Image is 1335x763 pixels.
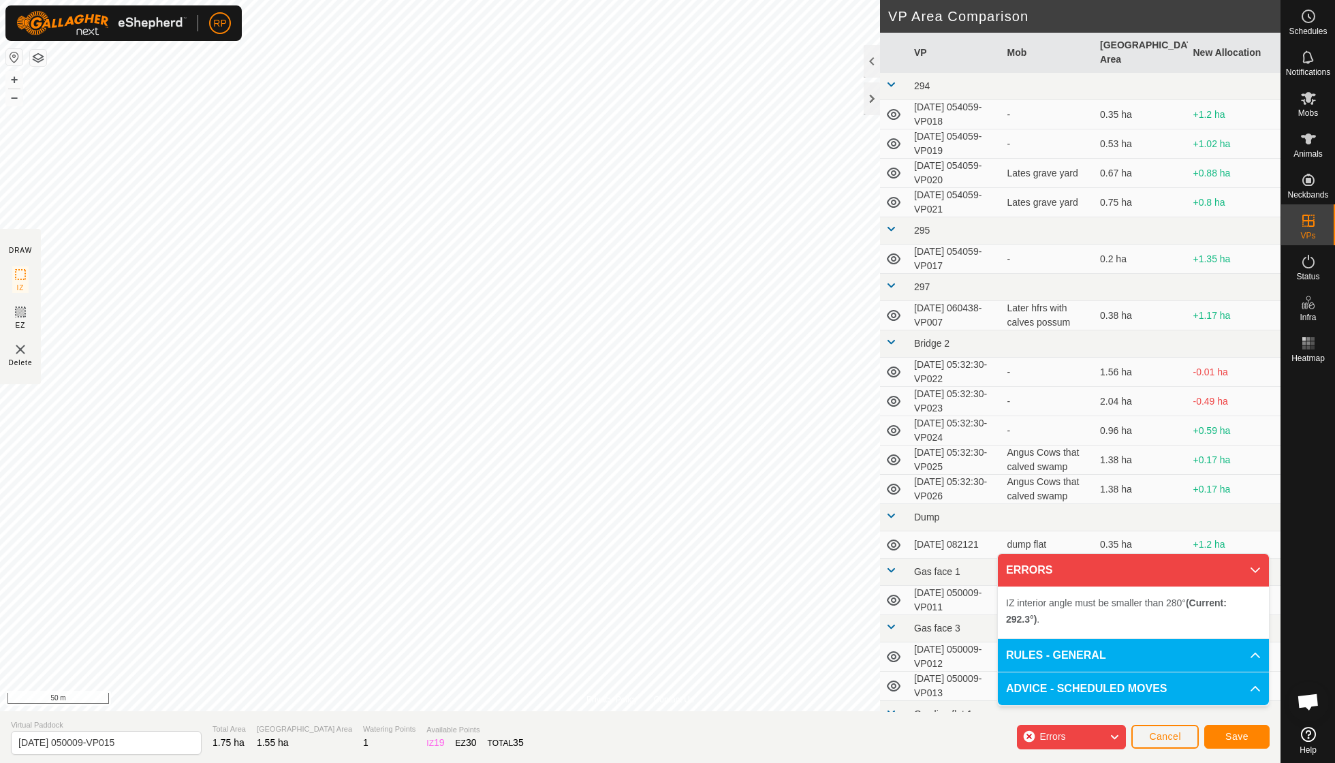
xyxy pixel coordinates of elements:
td: -0.49 ha [1188,387,1281,416]
td: [DATE] 05:32:30-VP024 [909,416,1002,446]
span: Gas face 1 [914,566,960,577]
div: - [1007,424,1090,438]
span: Heatmap [1291,354,1325,362]
th: [GEOGRAPHIC_DATA] Area [1095,33,1188,73]
button: – [6,89,22,106]
td: [DATE] 05:32:30-VP022 [909,358,1002,387]
div: Lates grave yard [1007,196,1090,210]
span: Cancel [1149,731,1181,742]
td: [DATE] 054059-VP020 [909,159,1002,188]
button: Cancel [1131,725,1199,749]
button: Map Layers [30,50,46,66]
span: Save [1225,731,1248,742]
span: 294 [914,80,930,91]
td: +0.8 ha [1188,188,1281,217]
td: [DATE] 050009-VP013 [909,672,1002,701]
td: [DATE] 082121 [909,531,1002,559]
div: - [1007,252,1090,266]
div: Open chat [1288,681,1329,722]
td: [DATE] 054059-VP019 [909,129,1002,159]
span: 1.75 ha [213,737,245,748]
td: +0.88 ha [1188,159,1281,188]
span: Watering Points [363,723,415,735]
td: 1.38 ha [1095,475,1188,504]
td: [DATE] 05:32:30-VP025 [909,446,1002,475]
div: IZ [426,736,444,750]
span: Bridge 2 [914,338,949,349]
span: Dump [914,512,939,523]
td: [DATE] 050009-VP012 [909,642,1002,672]
td: 0.53 ha [1095,129,1188,159]
td: 0.96 ha [1095,416,1188,446]
span: VPs [1300,232,1315,240]
td: [DATE] 05:32:30-VP026 [909,475,1002,504]
td: +1.02 ha [1188,129,1281,159]
span: Gas line flat 1 [914,708,973,719]
td: [DATE] 05:32:30-VP023 [909,387,1002,416]
a: Contact Us [654,694,694,706]
span: Schedules [1289,27,1327,35]
button: + [6,72,22,88]
div: Angus Cows that calved swamp [1007,475,1090,503]
span: Status [1296,272,1319,281]
div: TOTAL [488,736,524,750]
button: Reset Map [6,49,22,65]
td: 0.35 ha [1095,531,1188,559]
td: +1.17 ha [1188,301,1281,330]
td: -0.01 ha [1188,358,1281,387]
span: ADVICE - SCHEDULED MOVES [1006,681,1167,697]
p-accordion-header: ADVICE - SCHEDULED MOVES [998,672,1269,705]
span: Neckbands [1287,191,1328,199]
span: Errors [1039,731,1065,742]
p-accordion-header: RULES - GENERAL [998,639,1269,672]
td: 0.38 ha [1095,301,1188,330]
td: +0.17 ha [1188,475,1281,504]
td: +1.2 ha [1188,531,1281,559]
div: - [1007,137,1090,151]
span: Infra [1300,313,1316,322]
span: 35 [513,737,524,748]
span: Gas face 3 [914,623,960,634]
img: Gallagher Logo [16,11,187,35]
span: ERRORS [1006,562,1052,578]
p-accordion-header: ERRORS [998,554,1269,587]
span: 19 [434,737,445,748]
button: Save [1204,725,1270,749]
span: Available Points [426,724,523,736]
td: 1.38 ha [1095,446,1188,475]
span: 295 [914,225,930,236]
td: 0.35 ha [1095,100,1188,129]
span: Delete [9,358,33,368]
p-accordion-content: ERRORS [998,587,1269,638]
div: Later hfrs with calves possum [1007,301,1090,330]
div: - [1007,108,1090,122]
span: IZ interior angle must be smaller than 280° . [1006,597,1227,625]
span: EZ [16,320,26,330]
div: - [1007,365,1090,379]
td: 0.75 ha [1095,188,1188,217]
td: [DATE] 054059-VP018 [909,100,1002,129]
a: Help [1281,721,1335,760]
span: Total Area [213,723,246,735]
span: 297 [914,281,930,292]
span: Animals [1293,150,1323,158]
th: Mob [1002,33,1095,73]
span: Help [1300,746,1317,754]
div: - [1007,394,1090,409]
td: +1.35 ha [1188,245,1281,274]
span: Notifications [1286,68,1330,76]
td: [DATE] 054059-VP017 [909,245,1002,274]
span: 30 [466,737,477,748]
span: RULES - GENERAL [1006,647,1106,664]
span: IZ [17,283,25,293]
span: 1 [363,737,368,748]
td: [DATE] 054059-VP021 [909,188,1002,217]
h2: VP Area Comparison [888,8,1281,25]
th: VP [909,33,1002,73]
div: EZ [456,736,477,750]
div: DRAW [9,245,32,255]
span: [GEOGRAPHIC_DATA] Area [257,723,352,735]
th: New Allocation [1188,33,1281,73]
td: 0.67 ha [1095,159,1188,188]
td: [DATE] 050009-VP011 [909,586,1002,615]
